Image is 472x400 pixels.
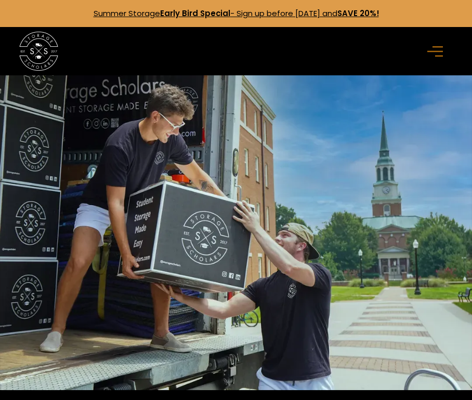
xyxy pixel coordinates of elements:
a: Summer StorageEarly Bird Special- Sign up before [DATE] andSAVE 20%! [94,8,379,19]
a: home [19,32,58,70]
img: Storage Scholars main logo [19,32,58,70]
div: menu [422,36,453,67]
strong: Early Bird Special [160,8,230,19]
strong: SAVE 20%! [337,8,379,19]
